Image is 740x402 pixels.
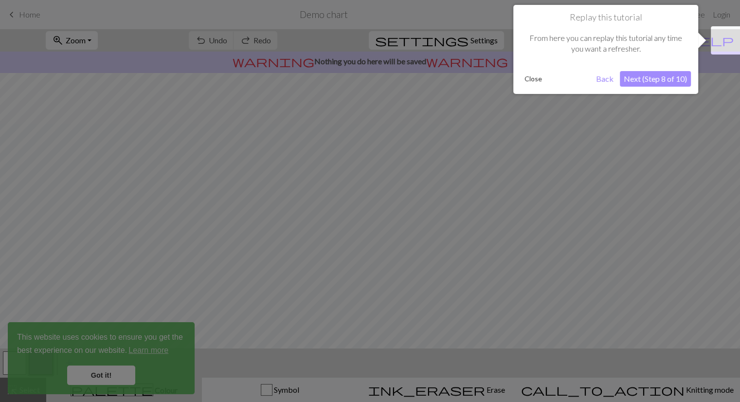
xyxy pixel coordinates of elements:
[521,12,691,23] h1: Replay this tutorial
[513,5,698,94] div: Replay this tutorial
[521,72,546,86] button: Close
[521,23,691,64] div: From here you can replay this tutorial any time you want a refresher.
[592,71,617,87] button: Back
[620,71,691,87] button: Next (Step 8 of 10)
